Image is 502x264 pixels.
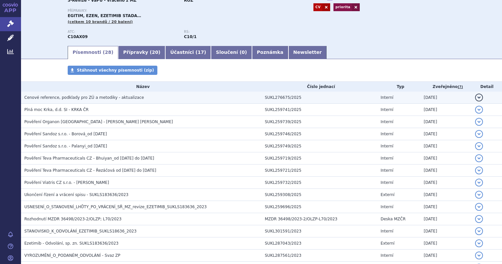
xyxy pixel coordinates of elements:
a: Účastníci (17) [165,46,211,59]
button: detail [475,179,483,187]
span: (celkem 10 brandů / 20 balení) [68,20,133,24]
span: Interní [380,168,393,173]
button: detail [475,106,483,114]
td: SUKL259746/2025 [262,128,377,140]
span: Plná moc Krka, d.d. SI - KRKA ČR [24,107,89,112]
td: [DATE] [421,213,472,225]
button: detail [475,154,483,162]
span: Pověření Sandoz s.r.o. - Palanyi_od 16.10.2024 [24,144,107,148]
td: [DATE] [421,128,472,140]
td: SUKL259741/2025 [262,104,377,116]
button: detail [475,94,483,101]
span: Externí [380,241,394,246]
p: Přípravky: [68,9,300,13]
button: detail [475,215,483,223]
span: Stáhnout všechny písemnosti (zip) [77,68,154,73]
span: Pověření Viatris CZ s.r.o. - Nedvěd [24,180,109,185]
th: Číslo jednací [262,82,377,92]
button: detail [475,130,483,138]
button: detail [475,239,483,247]
button: detail [475,252,483,259]
span: Interní [380,180,393,185]
td: [DATE] [421,116,472,128]
th: Typ [377,82,420,92]
span: EGITIM, EZEN, EZETIMIB STADA… [68,13,141,18]
span: STANOVISKO_K_ODVOLÁNÍ_EZETIMIB_SUKLS18636_2023 [24,229,137,233]
span: Interní [380,253,393,258]
a: Přípravky (20) [118,46,165,59]
a: priorita [333,3,352,11]
span: Interní [380,229,393,233]
td: [DATE] [421,225,472,237]
button: detail [475,166,483,174]
td: SUKL259732/2025 [262,177,377,189]
td: [DATE] [421,152,472,165]
td: [DATE] [421,165,472,177]
td: SUKL287561/2023 [262,250,377,262]
a: CV [313,3,322,11]
button: detail [475,142,483,150]
span: Pověření Teva Pharmaceuticals CZ - Bhuiyan_od 11.12.2023 do 31.12.2025 [24,156,154,161]
span: Interní [380,120,393,124]
span: USNESENÍ_O_STANOVENÍ_LHŮTY_PO_VRÁCENÍ_SŘ_MZ_revize_EZETIMIB_SUKLS183636_2023 [24,205,207,209]
span: Ukončení řízení a vrácení spisu - SUKLS183636/2023 [24,192,128,197]
td: SUKL287043/2023 [262,237,377,250]
span: Interní [380,144,393,148]
a: Stáhnout všechny písemnosti (zip) [68,66,157,75]
strong: EZETIMIB [68,34,88,39]
span: 28 [105,50,111,55]
td: [DATE] [421,250,472,262]
td: SUKL259308/2025 [262,189,377,201]
td: SUKL301591/2023 [262,225,377,237]
td: [DATE] [421,177,472,189]
span: Ezetimib - Odvolání, sp. zn. SUKLS183636/2023 [24,241,119,246]
span: Cenové reference, podklady pro ZÚ a metodiky - aktualizace [24,95,144,100]
span: Rozhodnutí MZDR 36498/2023-2/OLZP; L70/2023 [24,217,122,221]
span: 17 [197,50,204,55]
p: RS: [184,30,294,34]
span: Pověření Organon Czech Republic - Quintana Hurtado [24,120,173,124]
a: Newsletter [288,46,327,59]
span: Externí [380,192,394,197]
th: Název [21,82,262,92]
a: Písemnosti (28) [68,46,118,59]
td: SUKL259719/2025 [262,152,377,165]
abbr: (?) [458,85,463,89]
span: 0 [242,50,245,55]
button: detail [475,203,483,211]
strong: ezetimib [184,34,196,39]
span: Interní [380,107,393,112]
a: Poznámka [252,46,288,59]
span: 20 [152,50,158,55]
td: SUKL259696/2025 [262,201,377,213]
td: SUKL276675/2025 [262,92,377,104]
button: detail [475,191,483,199]
button: detail [475,227,483,235]
span: Pověření Sandoz s.r.o. - Borová_od 16.10.2024 [24,132,107,136]
td: [DATE] [421,189,472,201]
button: detail [475,118,483,126]
span: Pověření Teva Pharmaceuticals CZ - Řezáčová od 11.12.2023 do 31.12.2025 [24,168,156,173]
span: Deska MZČR [380,217,405,221]
th: Zveřejněno [421,82,472,92]
p: ATC: [68,30,177,34]
td: [DATE] [421,201,472,213]
td: SUKL259739/2025 [262,116,377,128]
td: [DATE] [421,237,472,250]
td: MZDR 36498/2023-2/OLZP-L70/2023 [262,213,377,225]
a: Sloučení (0) [211,46,252,59]
td: [DATE] [421,140,472,152]
td: SUKL259721/2025 [262,165,377,177]
span: Interní [380,205,393,209]
span: Interní [380,95,393,100]
span: VYROZUMĚNÍ_O_PODANÉM_ODVOLÁNÍ - Svaz ZP [24,253,120,258]
span: Interní [380,156,393,161]
td: SUKL259749/2025 [262,140,377,152]
td: [DATE] [421,104,472,116]
td: [DATE] [421,92,472,104]
th: Detail [472,82,502,92]
span: Interní [380,132,393,136]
